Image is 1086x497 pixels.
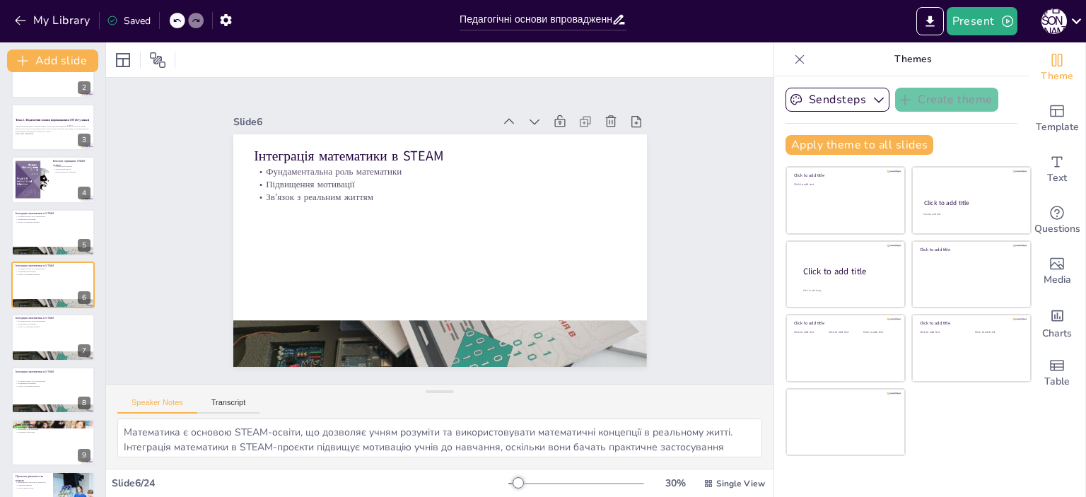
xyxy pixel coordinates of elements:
div: 7 [78,344,90,357]
div: Click to add title [920,247,1021,252]
span: Position [149,52,166,69]
p: Зв'язок з реальним життям [428,40,518,407]
div: Click to add text [920,331,964,334]
div: 8 [78,397,90,409]
p: Фундаментальна роль математики [16,215,90,218]
button: Speaker Notes [117,398,197,414]
p: Ефективність проєктної діяльності [16,481,49,484]
p: Інтеграція математики в STEAM [465,31,561,399]
div: 3 [11,104,95,151]
div: С [PERSON_NAME] [1041,8,1067,34]
div: Click to add text [794,331,826,334]
p: Підвищення мотивації [440,37,530,404]
p: Інтеграція математики в STEAM [16,211,90,216]
div: Get real-time input from your audience [1029,195,1085,246]
div: Add text boxes [1029,144,1085,195]
div: Saved [107,14,151,28]
p: Підвищення мотивації [16,323,90,326]
p: Інтеграція математики в STEAM [16,370,90,374]
p: Зв'язок з реальним життям [16,385,90,387]
p: Фундаментальна роль математики [16,320,90,323]
p: Фундаментальна роль математики [16,268,90,271]
p: Фундаментальна роль математики [16,380,90,382]
div: Click to add text [923,213,1017,216]
div: Add ready made slides [1029,93,1085,144]
textarea: Математика є основою STEAM-освіти, що дозволяє учням розуміти та використовувати математичні конц... [117,419,762,457]
button: My Library [11,9,96,32]
p: Розвиток навичок [16,484,49,486]
p: Generated with [URL] [16,133,90,136]
div: 2 [78,81,90,94]
strong: Тема 2. Педагогічні основи впровадження STEAM у школі [16,118,89,122]
p: Проєктна діяльність як модель [16,474,49,482]
span: Charts [1042,326,1072,341]
p: Ключові принципи STEAM-освіти [53,159,90,167]
p: Зв'язок з реальним життям [16,325,90,328]
div: Click to add text [829,331,860,334]
div: 2 [11,51,95,98]
p: Зв'язок з реальним життям [16,221,90,223]
p: Інтеграція предметів [53,165,90,168]
div: Click to add title [794,320,895,326]
p: Themes [811,42,1015,76]
span: Table [1044,374,1070,390]
p: Роль мистецтва в STEAM [16,423,90,427]
div: 6 [78,291,90,304]
div: Click to add text [794,183,895,187]
div: 30 % [658,476,692,490]
div: Add images, graphics, shapes or video [1029,246,1085,297]
div: 3 [78,134,90,146]
div: Click to add title [794,173,895,178]
input: Insert title [460,9,612,30]
button: Apply theme to all slides [786,135,933,155]
div: Slide 6 [497,4,564,262]
div: Click to add title [803,265,894,277]
div: Click to add body [803,288,892,292]
button: С [PERSON_NAME] [1041,7,1067,35]
p: Практичний підхід [53,168,90,171]
button: Create theme [895,88,998,112]
span: Template [1036,119,1079,135]
p: Презентація розглядає підходи, моделі та методи впровадження STEAM-освіти в школі, акцентуючи ува... [16,125,90,133]
div: 4 [78,187,90,199]
button: Export to PowerPoint [916,7,944,35]
div: 9 [11,419,95,466]
div: 9 [78,449,90,462]
button: Sendsteps [786,88,889,112]
p: Важливість мистецтва [16,426,90,428]
span: Questions [1034,221,1080,237]
span: Media [1044,272,1071,288]
div: 7 [11,314,95,361]
div: Layout [112,49,134,71]
div: Slide 6 / 24 [112,476,508,490]
div: 5 [78,239,90,252]
div: Add a table [1029,348,1085,399]
div: Click to add title [924,199,1018,207]
span: Single View [716,478,765,489]
button: Present [947,7,1017,35]
div: 4 [11,156,95,203]
div: Click to add title [920,320,1021,326]
button: Transcript [197,398,260,414]
div: 8 [11,367,95,414]
div: Click to add text [975,331,1020,334]
p: Креативність та інновації [16,428,90,431]
p: Зв'язок з реальним життям [16,273,90,276]
div: 5 [11,209,95,256]
span: Theme [1041,69,1073,84]
div: 6 [11,262,95,308]
p: Фундаментальна роль математики [453,35,543,402]
p: Інтеграція математики в STEAM [16,264,90,268]
p: Підвищення мотивації [16,218,90,221]
div: Add charts and graphs [1029,297,1085,348]
p: Підвищення мотивації [16,382,90,385]
div: Change the overall theme [1029,42,1085,93]
button: Add slide [7,49,98,72]
p: Інтеграція математики в STEAM [16,317,90,321]
p: Застосування знань [16,486,49,489]
p: Компетентнісне навчання [53,170,90,173]
div: Click to add text [863,331,895,334]
p: Підвищення мотивації [16,270,90,273]
span: Text [1047,170,1067,186]
p: Інтеграція мистецтва [16,431,90,433]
